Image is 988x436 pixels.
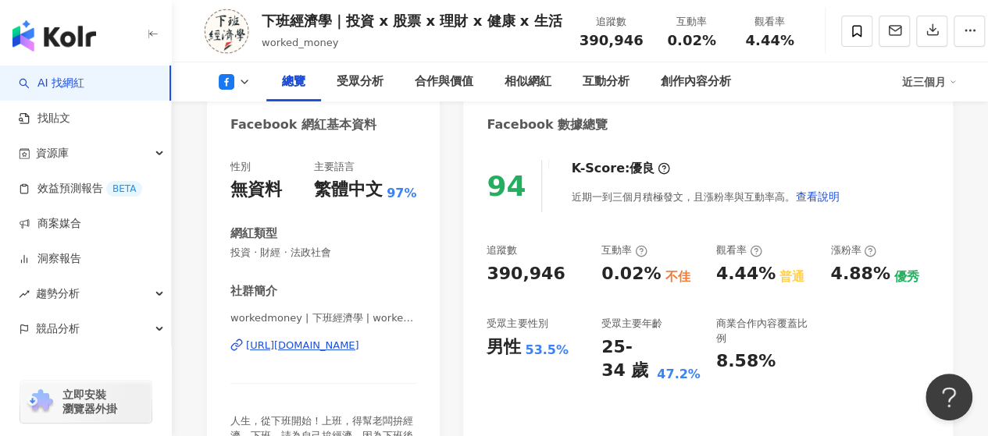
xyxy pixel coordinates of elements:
[716,243,762,257] div: 觀看率
[525,342,569,359] div: 53.5%
[583,73,630,91] div: 互動分析
[19,181,142,197] a: 效益預測報告BETA
[415,73,473,91] div: 合作與價值
[716,317,815,345] div: 商業合作內容覆蓋比例
[794,181,840,212] button: 查看說明
[661,73,731,91] div: 創作內容分析
[230,178,282,202] div: 無資料
[665,268,690,285] div: 不佳
[657,366,701,383] div: 47.2%
[487,116,608,133] div: Facebook 數據總覽
[487,243,517,257] div: 追蹤數
[580,14,644,30] div: 追蹤數
[25,389,55,414] img: chrome extension
[262,37,338,48] span: worked_money
[314,178,383,202] div: 繁體中文
[246,339,359,353] div: [URL][DOMAIN_NAME]
[487,170,526,202] div: 94
[902,69,957,94] div: 近三個月
[601,317,662,331] div: 受眾主要年齡
[830,262,890,286] div: 4.88%
[601,262,661,286] div: 0.02%
[662,14,722,30] div: 互動率
[19,216,81,232] a: 商案媒合
[36,276,80,311] span: 趨勢分析
[487,335,521,360] div: 男性
[203,8,250,55] img: KOL Avatar
[337,73,383,91] div: 受眾分析
[230,160,251,174] div: 性別
[230,339,416,353] a: [URL][DOMAIN_NAME]
[19,111,70,126] a: 找貼文
[487,262,565,286] div: 390,946
[387,185,416,202] span: 97%
[487,317,548,331] div: 受眾主要性別
[716,349,776,374] div: 8.58%
[571,160,670,177] div: K-Score :
[282,73,305,91] div: 總覽
[926,374,972,420] iframe: Help Scout Beacon - Open
[230,283,277,300] div: 社群簡介
[36,136,69,171] span: 資源庫
[62,388,117,416] span: 立即安裝 瀏覽器外掛
[580,32,644,48] span: 390,946
[262,11,562,30] div: 下班經濟學｜投資 x 股票 x 理財 x 健康 x 生活
[230,311,416,325] span: workedmoney | 下班經濟學 | workedmoney
[740,14,800,30] div: 觀看率
[12,20,96,51] img: logo
[716,262,776,286] div: 4.44%
[314,160,355,174] div: 主要語言
[745,33,794,48] span: 4.44%
[36,311,80,346] span: 競品分析
[230,246,416,260] span: 投資 · 財經 · 法政社會
[667,33,715,48] span: 0.02%
[230,225,277,242] div: 網紅類型
[20,381,152,423] a: chrome extension立即安裝 瀏覽器外掛
[601,335,653,384] div: 25-34 歲
[795,190,839,203] span: 查看說明
[630,160,655,177] div: 優良
[19,289,30,300] span: rise
[19,251,81,267] a: 洞察報告
[830,243,876,257] div: 漲粉率
[505,73,551,91] div: 相似網紅
[601,243,647,257] div: 互動率
[779,268,804,285] div: 普通
[19,76,84,91] a: searchAI 找網紅
[230,116,376,133] div: Facebook 網紅基本資料
[571,181,840,212] div: 近期一到三個月積極發文，且漲粉率與互動率高。
[894,268,919,285] div: 優秀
